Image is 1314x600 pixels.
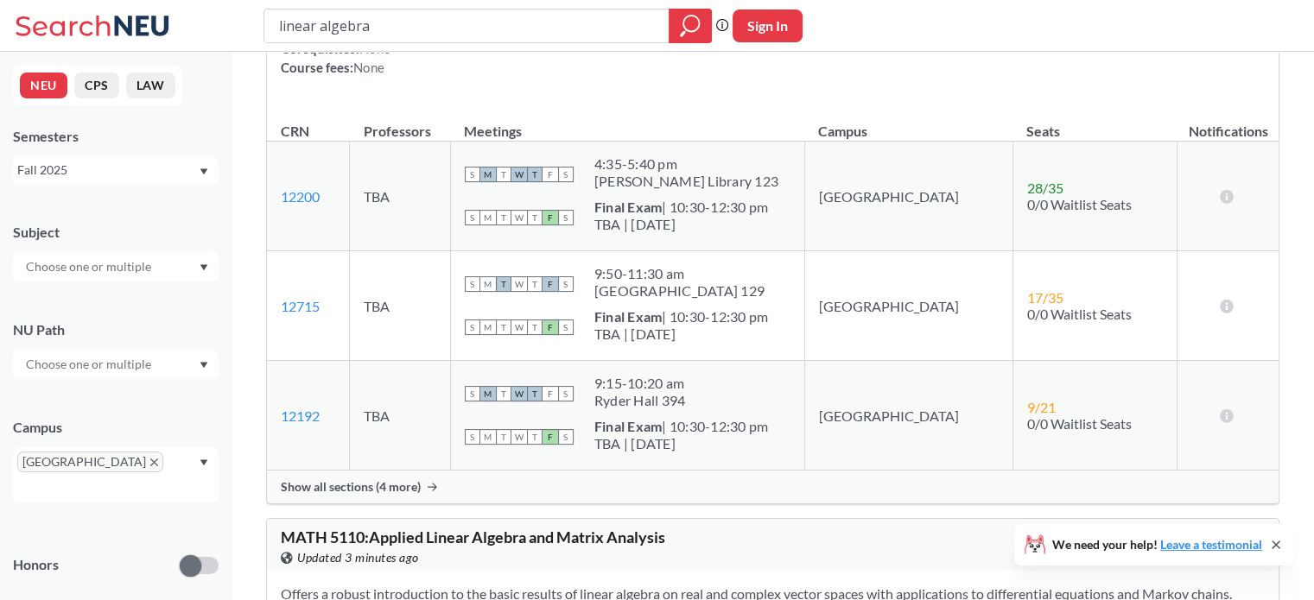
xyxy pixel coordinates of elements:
[594,325,769,343] div: TBA | [DATE]
[594,308,769,325] div: | 10:30-12:30 pm
[527,386,543,401] span: T
[13,418,219,437] div: Campus
[1178,104,1279,142] th: Notifications
[558,386,574,401] span: S
[150,458,158,466] svg: X to remove pill
[281,122,309,141] div: CRN
[594,199,769,216] div: | 10:30-12:30 pm
[511,276,527,292] span: W
[13,156,219,184] div: Fall 2025Dropdown arrow
[13,320,219,339] div: NU Path
[13,223,219,242] div: Subject
[1027,415,1132,432] span: 0/0 Waitlist Seats
[594,155,778,173] div: 4:35 - 5:40 pm
[558,210,574,225] span: S
[594,308,663,325] b: Final Exam
[1027,196,1132,212] span: 0/0 Waitlist Seats
[480,167,496,182] span: M
[480,319,496,335] span: M
[281,527,665,546] span: MATH 5110 : Applied Linear Algebra and Matrix Analysis
[594,173,778,190] div: [PERSON_NAME] Library 123
[1160,537,1262,552] a: Leave a testimonial
[511,210,527,225] span: W
[17,256,162,277] input: Choose one or multiple
[297,548,419,567] span: Updated 3 minutes ago
[594,216,769,233] div: TBA | [DATE]
[465,429,480,445] span: S
[496,429,511,445] span: T
[281,479,421,495] span: Show all sections (4 more)
[17,452,163,472] span: [GEOGRAPHIC_DATA]X to remove pill
[13,127,219,146] div: Semesters
[594,392,686,409] div: Ryder Hall 394
[1027,306,1132,322] span: 0/0 Waitlist Seats
[527,276,543,292] span: T
[527,210,543,225] span: T
[13,252,219,281] div: Dropdown arrow
[804,104,1012,142] th: Campus
[1027,180,1063,196] span: 28 / 35
[558,429,574,445] span: S
[281,188,320,205] a: 12200
[200,362,208,369] svg: Dropdown arrow
[733,9,803,42] button: Sign In
[200,264,208,271] svg: Dropdown arrow
[594,435,769,452] div: TBA | [DATE]
[465,386,480,401] span: S
[543,210,558,225] span: F
[350,361,450,471] td: TBA
[13,555,59,575] p: Honors
[281,407,320,424] a: 12192
[558,276,574,292] span: S
[200,168,208,175] svg: Dropdown arrow
[465,210,480,225] span: S
[465,276,480,292] span: S
[277,11,657,41] input: Class, professor, course number, "phrase"
[804,251,1012,361] td: [GEOGRAPHIC_DATA]
[680,14,701,38] svg: magnifying glass
[511,319,527,335] span: W
[200,459,208,466] svg: Dropdown arrow
[480,429,496,445] span: M
[594,199,663,215] b: Final Exam
[1052,539,1262,551] span: We need your help!
[669,9,712,43] div: magnifying glass
[543,319,558,335] span: F
[480,276,496,292] span: M
[350,142,450,251] td: TBA
[74,73,119,98] button: CPS
[1027,289,1063,306] span: 17 / 35
[594,418,769,435] div: | 10:30-12:30 pm
[480,386,496,401] span: M
[543,276,558,292] span: F
[450,104,804,142] th: Meetings
[496,319,511,335] span: T
[13,447,219,502] div: [GEOGRAPHIC_DATA]X to remove pillDropdown arrow
[17,161,198,180] div: Fall 2025
[496,167,511,182] span: T
[353,60,384,75] span: None
[543,429,558,445] span: F
[350,104,450,142] th: Professors
[350,251,450,361] td: TBA
[594,282,765,300] div: [GEOGRAPHIC_DATA] 129
[558,319,574,335] span: S
[511,386,527,401] span: W
[496,386,511,401] span: T
[267,471,1279,503] div: Show all sections (4 more)
[496,276,511,292] span: T
[126,73,175,98] button: LAW
[1027,399,1056,415] span: 9 / 21
[527,167,543,182] span: T
[594,418,663,434] b: Final Exam
[480,210,496,225] span: M
[804,142,1012,251] td: [GEOGRAPHIC_DATA]
[13,350,219,379] div: Dropdown arrow
[20,73,67,98] button: NEU
[281,298,320,314] a: 12715
[594,265,765,282] div: 9:50 - 11:30 am
[527,429,543,445] span: T
[594,375,686,392] div: 9:15 - 10:20 am
[543,386,558,401] span: F
[543,167,558,182] span: F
